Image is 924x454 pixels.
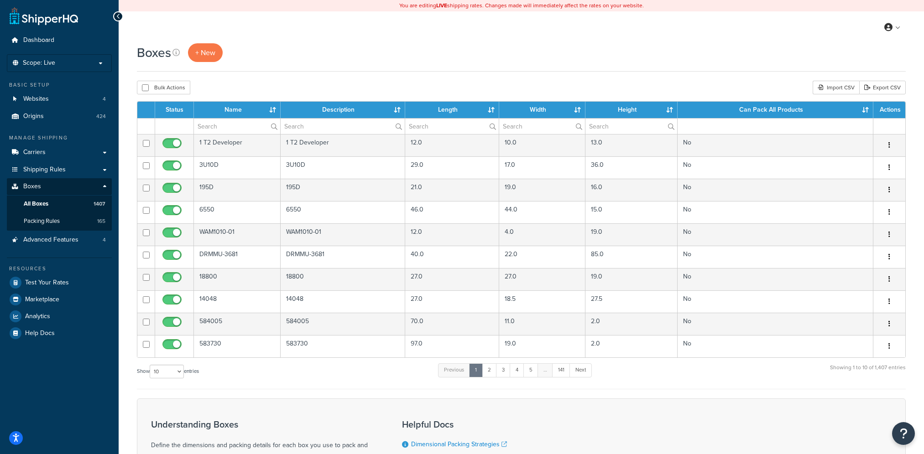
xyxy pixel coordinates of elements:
li: Origins [7,108,112,125]
span: Scope: Live [23,59,55,67]
td: 583730 [281,335,405,357]
input: Search [499,119,585,134]
div: Import CSV [813,81,859,94]
a: 5 [523,363,538,377]
span: 1407 [94,200,105,208]
b: LIVE [436,1,447,10]
td: No [678,156,873,179]
td: No [678,223,873,246]
span: Dashboard [23,36,54,44]
td: 19.0 [585,223,678,246]
a: Dimensional Packing Strategies [411,439,507,449]
a: Export CSV [859,81,906,94]
input: Search [281,119,404,134]
td: 1 T2 Developer [281,134,405,156]
td: 195D [281,179,405,201]
td: 2.0 [585,313,678,335]
td: 21.0 [405,179,499,201]
td: 13.0 [585,134,678,156]
li: Websites [7,91,112,108]
td: No [678,179,873,201]
td: 6550 [194,201,281,223]
li: Packing Rules [7,213,112,230]
th: Name : activate to sort column ascending [194,102,281,118]
span: Carriers [23,149,46,156]
h1: Boxes [137,44,171,62]
td: 97.0 [405,335,499,357]
td: 18800 [194,268,281,290]
td: No [678,268,873,290]
th: Actions [873,102,905,118]
td: No [678,290,873,313]
td: 195D [194,179,281,201]
td: DRMMU-3681 [281,246,405,268]
input: Search [585,119,677,134]
a: Help Docs [7,325,112,341]
td: 1 T2 Developer [194,134,281,156]
th: Length : activate to sort column ascending [405,102,499,118]
span: Boxes [23,183,41,191]
span: Origins [23,113,44,120]
td: 19.0 [585,268,678,290]
div: Manage Shipping [7,134,112,142]
input: Search [194,119,280,134]
a: 141 [552,363,570,377]
td: 6550 [281,201,405,223]
td: 27.0 [405,290,499,313]
td: 14048 [281,290,405,313]
span: 165 [97,217,105,225]
th: Status [155,102,194,118]
label: Show entries [137,365,199,378]
a: … [538,363,553,377]
a: Previous [438,363,470,377]
a: Test Your Rates [7,274,112,291]
a: Dashboard [7,32,112,49]
a: Packing Rules 165 [7,213,112,230]
div: Basic Setup [7,81,112,89]
td: 27.0 [405,268,499,290]
span: Marketplace [25,296,59,304]
span: 4 [103,95,106,103]
h3: Understanding Boxes [151,419,379,429]
span: Help Docs [25,330,55,337]
span: Advanced Features [23,236,78,244]
a: Carriers [7,144,112,161]
a: Shipping Rules [7,161,112,178]
div: Resources [7,265,112,273]
td: 22.0 [499,246,585,268]
td: 27.0 [499,268,585,290]
th: Width : activate to sort column ascending [499,102,585,118]
td: 583730 [194,335,281,357]
td: 584005 [194,313,281,335]
td: 17.0 [499,156,585,179]
a: 1 [469,363,483,377]
td: 27.5 [585,290,678,313]
a: All Boxes 1407 [7,196,112,212]
a: + New [188,43,223,62]
button: Bulk Actions [137,81,190,94]
td: 584005 [281,313,405,335]
li: Marketplace [7,291,112,308]
a: ShipperHQ Home [10,7,78,25]
td: 10.0 [499,134,585,156]
a: Advanced Features 4 [7,232,112,248]
td: No [678,134,873,156]
td: 18.5 [499,290,585,313]
td: 29.0 [405,156,499,179]
span: All Boxes [24,200,48,208]
td: 2.0 [585,335,678,357]
td: 40.0 [405,246,499,268]
td: 70.0 [405,313,499,335]
td: DRMMU-3681 [194,246,281,268]
td: 18800 [281,268,405,290]
td: 12.0 [405,134,499,156]
span: Packing Rules [24,217,60,225]
a: 3 [496,363,511,377]
td: 3U10D [281,156,405,179]
td: 44.0 [499,201,585,223]
li: Analytics [7,308,112,325]
td: 4.0 [499,223,585,246]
